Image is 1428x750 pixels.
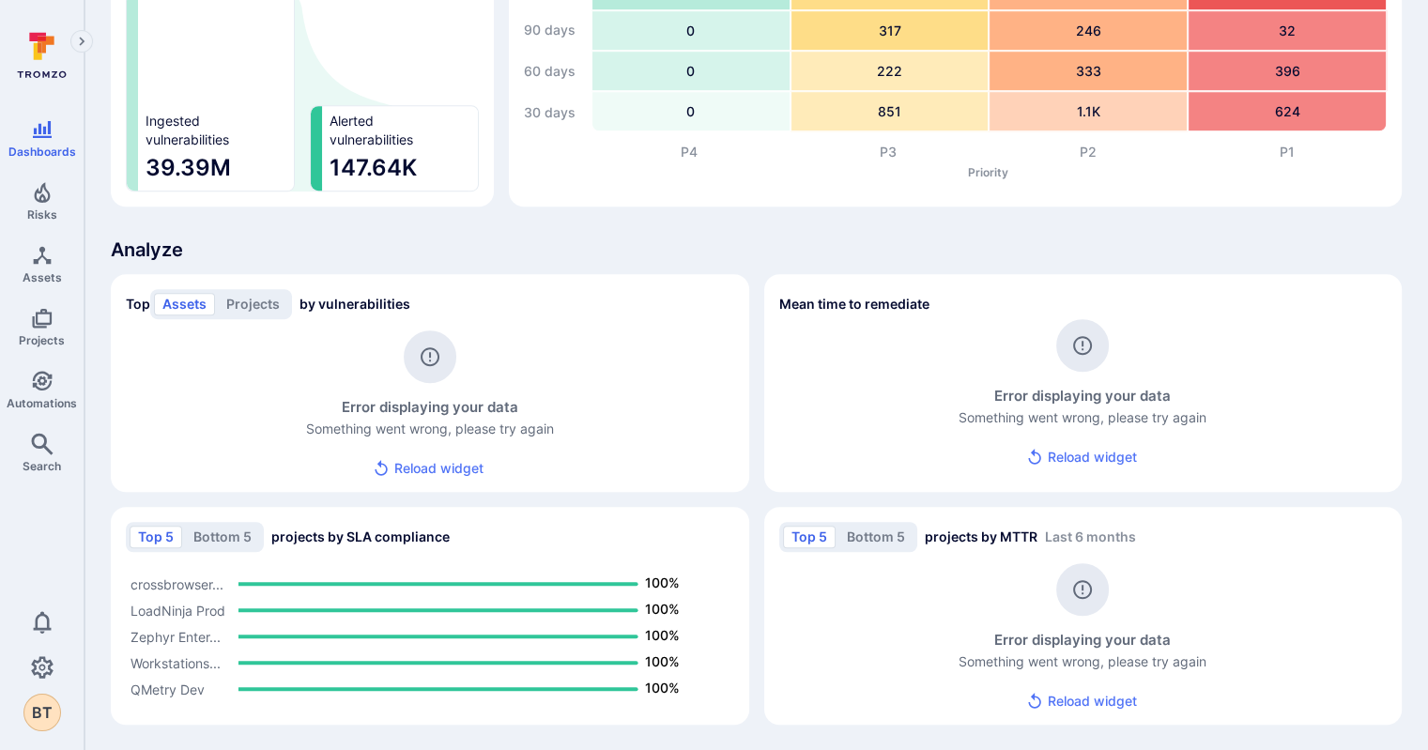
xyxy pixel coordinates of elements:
[342,397,518,419] h4: Error displaying your data
[131,681,205,697] text: QMetry Dev
[330,153,470,183] span: 147.64K
[27,207,57,222] span: Risks
[990,11,1187,50] div: 246
[1188,143,1387,161] div: P1
[131,629,221,645] text: Zephyr Enter...
[789,143,988,161] div: P3
[590,165,1387,179] p: Priority
[146,153,286,183] span: 39.39M
[146,112,229,149] span: Ingested vulnerabilities
[590,143,789,161] div: P4
[592,52,790,90] div: 0
[111,237,1402,263] span: Analyze
[154,293,215,315] button: Assets
[524,94,584,131] div: 30 days
[1189,11,1386,50] div: 32
[646,574,681,590] text: 100%
[791,52,989,90] div: 222
[70,30,93,53] button: Expand navigation menu
[1045,528,1136,544] span: Last 6 months
[646,680,681,696] text: 100%
[23,694,61,731] div: Billy Tinnes
[646,601,681,617] text: 100%
[23,270,62,284] span: Assets
[592,92,790,130] div: 0
[990,92,1187,130] div: 1.1K
[1189,52,1386,90] div: 396
[791,92,989,130] div: 851
[1018,684,1148,719] button: reload
[779,522,1136,552] h2: projects by MTTR
[524,53,584,90] div: 60 days
[838,526,914,548] button: Bottom 5
[646,653,681,669] text: 100%
[764,274,1403,492] div: Mean time to remediate
[1018,440,1148,475] button: reload
[306,419,554,438] p: Something went wrong, please try again
[994,386,1171,407] h4: Error displaying your data
[7,396,77,410] span: Automations
[646,627,681,643] text: 100%
[592,11,790,50] div: 0
[1189,92,1386,130] div: 624
[959,651,1206,671] p: Something went wrong, please try again
[126,522,450,552] h2: projects by SLA compliance
[131,655,221,671] text: Workstations...
[23,459,61,473] span: Search
[8,145,76,159] span: Dashboards
[990,52,1187,90] div: 333
[23,694,61,731] button: BT
[218,293,288,315] button: Projects
[988,143,1187,161] div: P2
[994,630,1171,651] h4: Error displaying your data
[19,333,65,347] span: Projects
[126,289,410,319] h2: Top by vulnerabilities
[364,452,495,486] button: reload
[783,526,836,548] button: Top 5
[330,112,413,149] span: Alerted vulnerabilities
[131,576,223,592] text: crossbrowser...
[959,407,1206,427] p: Something went wrong, please try again
[131,603,225,619] text: LoadNinja Prod
[524,11,584,49] div: 90 days
[185,526,260,548] button: Bottom 5
[779,295,929,314] span: Mean time to remediate
[75,34,88,50] i: Expand navigation menu
[791,11,989,50] div: 317
[130,526,182,548] button: Top 5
